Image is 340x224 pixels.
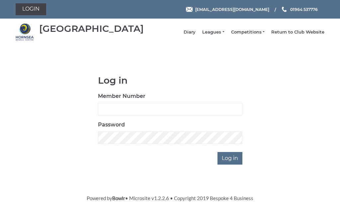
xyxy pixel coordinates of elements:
input: Log in [217,152,242,165]
span: 01964 537776 [290,7,318,12]
label: Member Number [98,92,145,100]
a: Competitions [231,29,265,35]
a: Diary [184,29,196,35]
label: Password [98,121,125,129]
h1: Log in [98,75,242,86]
img: Hornsea Bowls Centre [16,23,34,41]
div: [GEOGRAPHIC_DATA] [39,24,144,34]
img: Email [186,7,193,12]
a: Login [16,3,46,15]
img: Phone us [282,7,287,12]
a: Email [EMAIL_ADDRESS][DOMAIN_NAME] [186,6,269,13]
span: Powered by • Microsite v1.2.2.6 • Copyright 2019 Bespoke 4 Business [87,195,253,201]
a: Return to Club Website [271,29,324,35]
a: Bowlr [112,195,125,201]
a: Leagues [202,29,224,35]
a: Phone us 01964 537776 [281,6,318,13]
span: [EMAIL_ADDRESS][DOMAIN_NAME] [195,7,269,12]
